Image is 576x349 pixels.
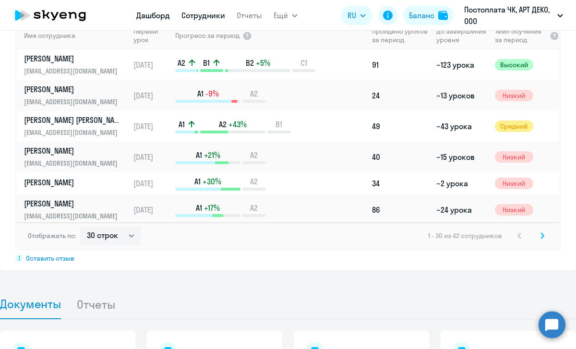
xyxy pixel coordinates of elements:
[348,10,356,21] span: RU
[495,178,533,189] span: Низкий
[204,150,220,160] span: +21%
[274,6,298,25] button: Ещё
[432,111,491,142] td: ~43 урока
[368,142,432,172] td: 40
[432,22,491,49] th: До завершения уровня
[24,158,123,168] p: [EMAIL_ADDRESS][DOMAIN_NAME]
[130,142,174,172] td: [DATE]
[24,177,123,188] p: [PERSON_NAME]
[432,142,491,172] td: ~15 уроков
[250,88,258,99] span: A2
[175,31,240,40] span: Прогресс за период
[130,194,174,225] td: [DATE]
[203,176,221,187] span: +30%
[181,11,225,20] a: Сотрудники
[250,203,258,213] span: A2
[136,11,170,20] a: Дашборд
[130,22,174,49] th: Первый урок
[204,203,220,213] span: +17%
[219,119,227,130] span: A2
[237,11,262,20] a: Отчеты
[495,151,533,163] span: Низкий
[16,22,130,49] th: Имя сотрудника
[24,145,129,168] a: [PERSON_NAME][EMAIL_ADDRESS][DOMAIN_NAME]
[368,172,432,194] td: 34
[300,58,307,68] span: C1
[276,119,282,130] span: B1
[368,22,432,49] th: Пройдено уроков за период
[495,27,547,44] span: Темп обучения за период
[432,49,491,80] td: ~123 урока
[179,119,185,130] span: A1
[24,66,123,76] p: [EMAIL_ADDRESS][DOMAIN_NAME]
[130,172,174,194] td: [DATE]
[130,111,174,142] td: [DATE]
[197,88,204,99] span: A1
[24,177,129,190] a: [PERSON_NAME]
[409,10,434,21] div: Баланс
[250,150,258,160] span: A2
[432,194,491,225] td: ~24 урока
[459,4,568,27] button: Постоплата ЧК, АРТ ДЕКО, ООО
[246,58,254,68] span: B2
[368,80,432,111] td: 24
[495,204,533,216] span: Низкий
[130,49,174,80] td: [DATE]
[368,111,432,142] td: 49
[194,176,201,187] span: A1
[250,176,258,187] span: A2
[24,127,123,138] p: [EMAIL_ADDRESS][DOMAIN_NAME]
[228,119,247,130] span: +43%
[495,120,533,132] span: Средний
[205,88,219,99] span: -9%
[495,59,533,71] span: Высокий
[196,203,202,213] span: A1
[432,172,491,194] td: ~2 урока
[256,58,270,68] span: +5%
[274,10,288,21] span: Ещё
[368,49,432,80] td: 91
[438,11,448,20] img: balance
[495,90,533,101] span: Низкий
[24,115,129,138] a: [PERSON_NAME] [PERSON_NAME][EMAIL_ADDRESS][DOMAIN_NAME]
[178,58,185,68] span: A2
[428,231,502,240] span: 1 - 30 из 42 сотрудников
[403,6,454,25] button: Балансbalance
[24,145,123,156] p: [PERSON_NAME]
[24,84,123,95] p: [PERSON_NAME]
[368,194,432,225] td: 86
[203,58,210,68] span: B1
[24,198,129,221] a: [PERSON_NAME][EMAIL_ADDRESS][DOMAIN_NAME]
[24,84,129,107] a: [PERSON_NAME][EMAIL_ADDRESS][DOMAIN_NAME]
[24,115,123,125] p: [PERSON_NAME] [PERSON_NAME]
[24,198,123,209] p: [PERSON_NAME]
[24,96,123,107] p: [EMAIL_ADDRESS][DOMAIN_NAME]
[432,80,491,111] td: ~13 уроков
[24,53,129,76] a: [PERSON_NAME][EMAIL_ADDRESS][DOMAIN_NAME]
[196,150,202,160] span: A1
[341,6,372,25] button: RU
[28,231,76,240] span: Отображать по:
[464,4,553,27] p: Постоплата ЧК, АРТ ДЕКО, ООО
[130,80,174,111] td: [DATE]
[24,53,123,64] p: [PERSON_NAME]
[24,211,123,221] p: [EMAIL_ADDRESS][DOMAIN_NAME]
[26,254,74,263] span: Оставить отзыв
